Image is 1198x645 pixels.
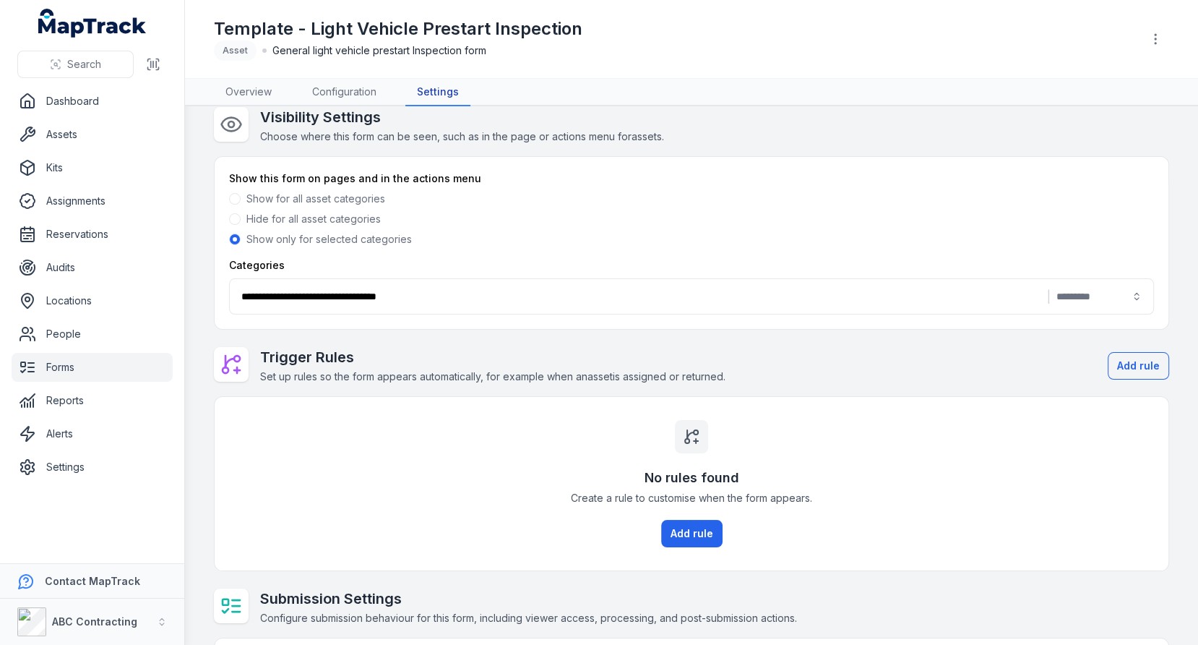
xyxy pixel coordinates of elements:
[12,187,173,215] a: Assignments
[246,212,381,226] label: Hide for all asset categories
[12,453,173,482] a: Settings
[260,347,725,367] h2: Trigger Rules
[246,232,412,247] label: Show only for selected categories
[246,192,385,206] label: Show for all asset categories
[67,57,101,72] span: Search
[645,468,739,488] h3: No rules found
[214,79,283,106] a: Overview
[52,615,137,628] strong: ABC Contracting
[229,258,285,273] label: Categories
[38,9,147,38] a: MapTrack
[12,419,173,448] a: Alerts
[405,79,470,106] a: Settings
[301,79,388,106] a: Configuration
[12,353,173,382] a: Forms
[12,286,173,315] a: Locations
[260,589,797,609] h2: Submission Settings
[229,171,481,186] label: Show this form on pages and in the actions menu
[12,320,173,349] a: People
[1108,352,1169,380] button: Add rule
[661,520,723,547] button: Add rule
[229,278,1154,315] button: |
[214,17,582,40] h1: Template - Light Vehicle Prestart Inspection
[12,253,173,282] a: Audits
[12,87,173,116] a: Dashboard
[12,220,173,249] a: Reservations
[45,575,140,587] strong: Contact MapTrack
[17,51,134,78] button: Search
[12,153,173,182] a: Kits
[571,491,812,505] span: Create a rule to customise when the form appears.
[260,130,664,142] span: Choose where this form can be seen, such as in the page or actions menu for assets .
[12,120,173,149] a: Assets
[12,386,173,415] a: Reports
[260,612,797,624] span: Configure submission behaviour for this form, including viewer access, processing, and post-submi...
[272,43,486,58] span: General light vehicle prestart Inspection form
[214,40,257,61] div: Asset
[260,107,664,127] h2: Visibility Settings
[260,370,725,383] span: Set up rules so the form appears automatically, for example when an asset is assigned or returned.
